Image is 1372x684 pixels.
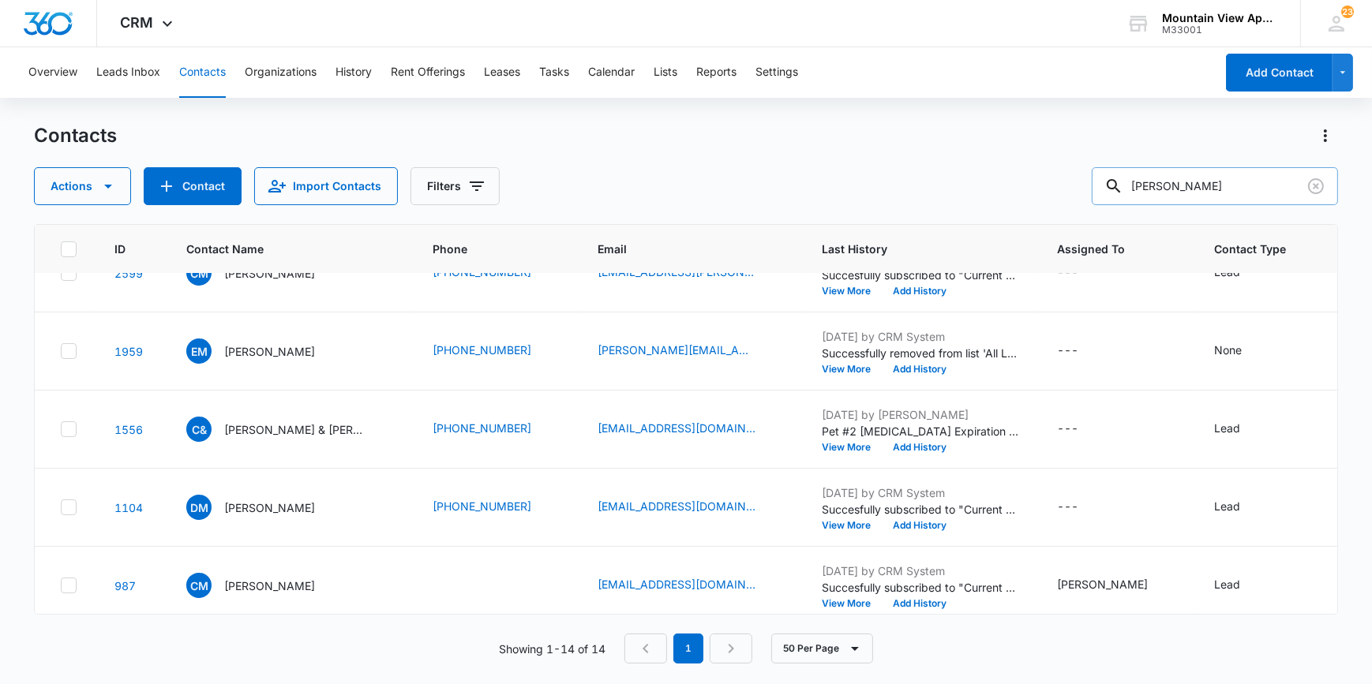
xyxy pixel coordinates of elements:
[179,47,226,98] button: Contacts
[598,576,755,592] a: [EMAIL_ADDRESS][DOMAIN_NAME] [EMAIL_ADDRESS][DOMAIN_NAME]
[822,364,882,374] button: View More
[186,417,395,442] div: Contact Name - Connie & John Miller - Select to Edit Field
[822,328,1019,345] p: [DATE] by CRM System
[1303,174,1329,199] button: Clear
[673,634,703,663] em: 1
[34,167,131,205] button: Actions
[1341,6,1354,18] div: notifications count
[1057,576,1176,595] div: Assigned To - Makenna Berry - Select to Edit Field
[539,47,569,98] button: Tasks
[1057,498,1107,517] div: Assigned To - - Select to Edit Field
[822,267,1019,283] p: Succesfully subscribed to "Current Residents ".
[1057,576,1148,592] div: [PERSON_NAME]
[598,420,755,436] a: [EMAIL_ADDRESS][DOMAIN_NAME]
[1341,6,1354,18] span: 23
[822,579,1019,596] p: Succesfully subscribed to "Current Residents ".
[598,342,755,358] a: [PERSON_NAME][EMAIL_ADDRESS][DOMAIN_NAME]
[598,420,784,439] div: Email - connill@aol.com - Select to Edit Field
[598,241,761,257] span: Email
[410,167,500,205] button: Filters
[433,420,560,439] div: Phone - (970) 218-4317 - Select to Edit Field
[598,576,784,595] div: Email - couydm98@gmail.com couydm98@gmail.com - Select to Edit Field
[28,47,77,98] button: Overview
[186,241,372,257] span: Contact Name
[144,167,242,205] button: Add Contact
[245,47,317,98] button: Organizations
[822,241,996,257] span: Last History
[1226,54,1333,92] button: Add Contact
[1214,241,1306,257] span: Contact Type
[1057,498,1078,517] div: ---
[433,498,531,514] a: [PHONE_NUMBER]
[1057,420,1078,439] div: ---
[882,443,958,452] button: Add History
[224,421,366,438] p: [PERSON_NAME] & [PERSON_NAME]
[1057,241,1153,257] span: Assigned To
[1162,24,1277,36] div: account id
[1162,12,1277,24] div: account name
[1214,576,1269,595] div: Contact Type - Lead - Select to Edit Field
[771,634,873,663] button: 50 Per Page
[484,47,520,98] button: Leases
[882,599,958,608] button: Add History
[186,338,212,364] span: EM
[882,286,958,296] button: Add History
[254,167,398,205] button: Import Contacts
[1313,123,1338,148] button: Actions
[114,501,143,514] a: Navigate to contact details page for Danielle Miller
[114,423,143,436] a: Navigate to contact details page for Connie & John Miller
[696,47,737,98] button: Reports
[822,443,882,452] button: View More
[433,498,560,517] div: Phone - (970) 978-7208 - Select to Edit Field
[822,521,882,530] button: View More
[822,563,1019,579] p: [DATE] by CRM System
[1214,420,1240,436] div: Lead
[433,342,531,358] a: [PHONE_NUMBER]
[433,241,537,257] span: Phone
[882,364,958,374] button: Add History
[1214,576,1240,592] div: Lead
[822,501,1019,518] p: Succesfully subscribed to "Current Residents ".
[224,577,315,594] p: [PERSON_NAME]
[186,338,343,364] div: Contact Name - Erik Miller - Select to Edit Field
[114,241,126,257] span: ID
[1057,342,1107,361] div: Assigned To - - Select to Edit Field
[433,342,560,361] div: Phone - (720) 982-4501 - Select to Edit Field
[224,499,315,516] p: [PERSON_NAME]
[1092,167,1338,205] input: Search Contacts
[336,47,372,98] button: History
[822,599,882,608] button: View More
[588,47,635,98] button: Calendar
[598,498,784,517] div: Email - amrgrldan@aol.com - Select to Edit Field
[114,579,136,592] a: Navigate to contact details page for Couy Miller
[186,573,343,598] div: Contact Name - Couy Miller - Select to Edit Field
[1214,498,1269,517] div: Contact Type - Lead - Select to Edit Field
[121,14,154,31] span: CRM
[1214,342,1242,358] div: None
[598,342,784,361] div: Email - erik.m4949@gmail.com - Select to Edit Field
[598,498,755,514] a: [EMAIL_ADDRESS][DOMAIN_NAME]
[822,286,882,296] button: View More
[391,47,465,98] button: Rent Offerings
[224,343,315,360] p: [PERSON_NAME]
[1057,420,1107,439] div: Assigned To - - Select to Edit Field
[114,345,143,358] a: Navigate to contact details page for Erik Miller
[624,634,752,663] nav: Pagination
[1214,342,1270,361] div: Contact Type - None - Select to Edit Field
[186,495,343,520] div: Contact Name - Danielle Miller - Select to Edit Field
[822,423,1019,439] p: Pet #2 [MEDICAL_DATA] Expiration Date changed to [DATE].
[1214,498,1240,514] div: Lead
[499,641,605,657] p: Showing 1-14 of 14
[433,420,531,436] a: [PHONE_NUMBER]
[1057,342,1078,361] div: ---
[433,582,461,601] div: Phone - (970) 380-6243 (970) 380-6243 - Select to Edit Field
[186,573,212,598] span: CM
[1214,420,1269,439] div: Contact Type - Lead - Select to Edit Field
[186,417,212,442] span: C&
[654,47,677,98] button: Lists
[882,521,958,530] button: Add History
[755,47,798,98] button: Settings
[34,124,117,148] h1: Contacts
[822,484,1019,501] p: [DATE] by CRM System
[96,47,160,98] button: Leads Inbox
